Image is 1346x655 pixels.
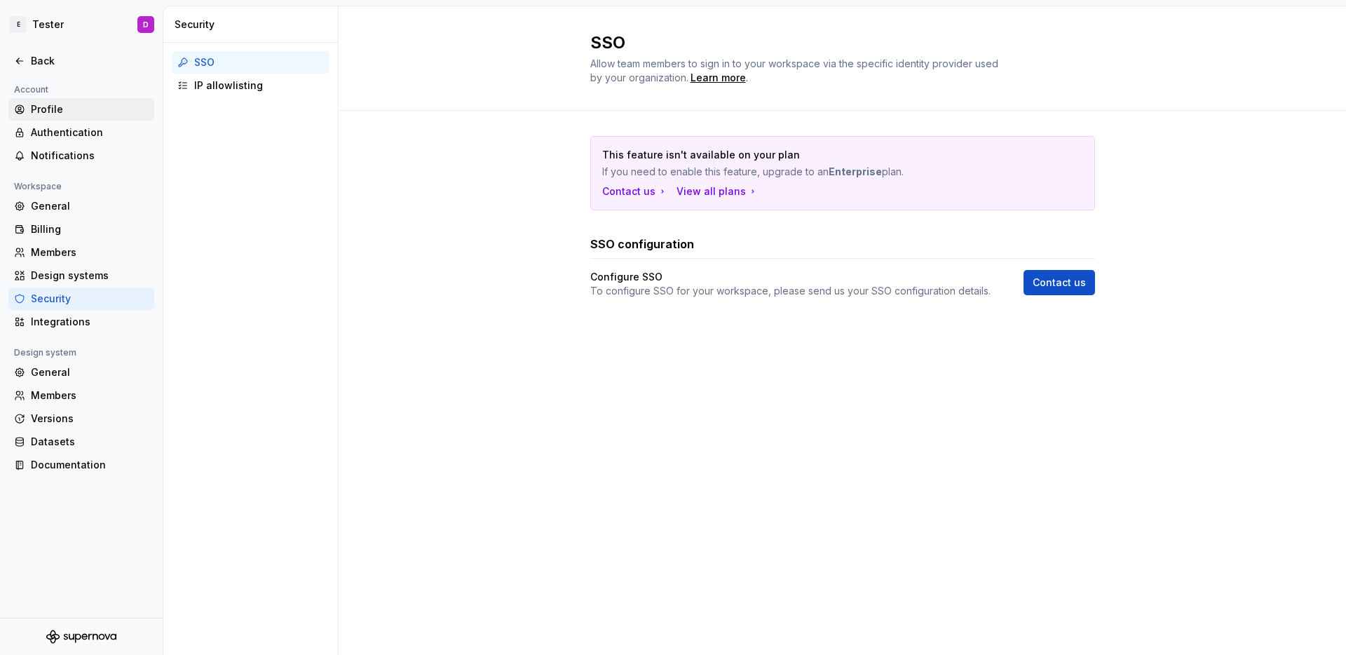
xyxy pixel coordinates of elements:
[8,50,154,72] a: Back
[46,630,116,644] svg: Supernova Logo
[1033,276,1086,290] span: Contact us
[31,365,149,379] div: General
[31,458,149,472] div: Documentation
[31,412,149,426] div: Versions
[31,315,149,329] div: Integrations
[31,199,149,213] div: General
[8,384,154,407] a: Members
[590,236,694,252] h3: SSO configuration
[602,165,985,179] p: If you need to enable this feature, upgrade to an plan.
[31,126,149,140] div: Authentication
[194,79,324,93] div: IP allowlisting
[32,18,64,32] div: Tester
[8,218,154,241] a: Billing
[677,184,759,198] button: View all plans
[1024,270,1095,295] a: Contact us
[688,73,748,83] span: .
[31,222,149,236] div: Billing
[8,98,154,121] a: Profile
[31,54,149,68] div: Back
[3,9,160,40] button: ETesterD
[175,18,332,32] div: Security
[194,55,324,69] div: SSO
[8,454,154,476] a: Documentation
[8,195,154,217] a: General
[602,148,985,162] p: This feature isn't available on your plan
[31,292,149,306] div: Security
[31,435,149,449] div: Datasets
[602,184,668,198] a: Contact us
[31,102,149,116] div: Profile
[8,407,154,430] a: Versions
[590,32,1078,54] h2: SSO
[8,288,154,310] a: Security
[8,361,154,384] a: General
[590,58,1001,83] span: Allow team members to sign in to your workspace via the specific identity provider used by your o...
[10,16,27,33] div: E
[31,269,149,283] div: Design systems
[8,81,54,98] div: Account
[8,264,154,287] a: Design systems
[143,19,149,30] div: D
[8,311,154,333] a: Integrations
[31,245,149,259] div: Members
[8,241,154,264] a: Members
[31,389,149,403] div: Members
[172,74,329,97] a: IP allowlisting
[8,144,154,167] a: Notifications
[8,431,154,453] a: Datasets
[8,178,67,195] div: Workspace
[829,166,882,177] strong: Enterprise
[590,284,991,298] p: To configure SSO for your workspace, please send us your SSO configuration details.
[172,51,329,74] a: SSO
[31,149,149,163] div: Notifications
[8,344,82,361] div: Design system
[8,121,154,144] a: Authentication
[590,270,662,284] h4: Configure SSO
[691,71,746,85] a: Learn more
